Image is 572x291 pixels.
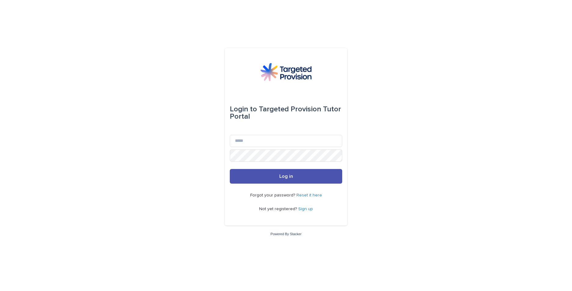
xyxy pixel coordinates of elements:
[279,174,293,179] span: Log in
[298,207,313,211] a: Sign up
[230,106,257,113] span: Login to
[250,193,296,197] span: Forgot your password?
[270,232,301,236] a: Powered By Stacker
[260,63,312,81] img: M5nRWzHhSzIhMunXDL62
[230,169,342,184] button: Log in
[296,193,322,197] a: Reset it here
[259,207,298,211] span: Not yet registered?
[230,101,342,125] div: Targeted Provision Tutor Portal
